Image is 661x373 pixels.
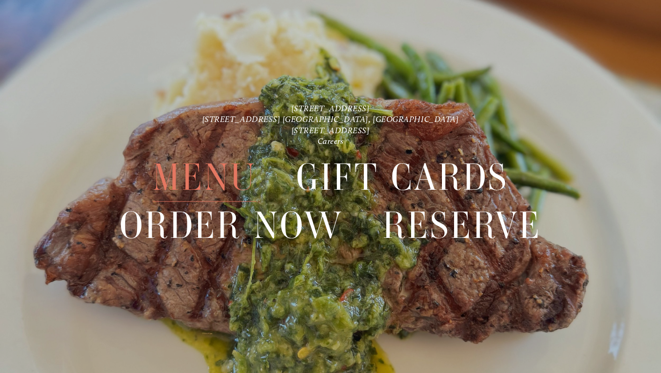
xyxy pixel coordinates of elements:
[291,125,370,135] a: [STREET_ADDRESS]
[383,202,541,250] a: Reserve
[153,153,256,201] a: Menu
[120,202,343,250] a: Order Now
[291,103,370,113] a: [STREET_ADDRESS]
[318,136,344,146] a: Careers
[296,153,508,201] a: Gift Cards
[202,115,459,124] a: [STREET_ADDRESS] [GEOGRAPHIC_DATA], [GEOGRAPHIC_DATA]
